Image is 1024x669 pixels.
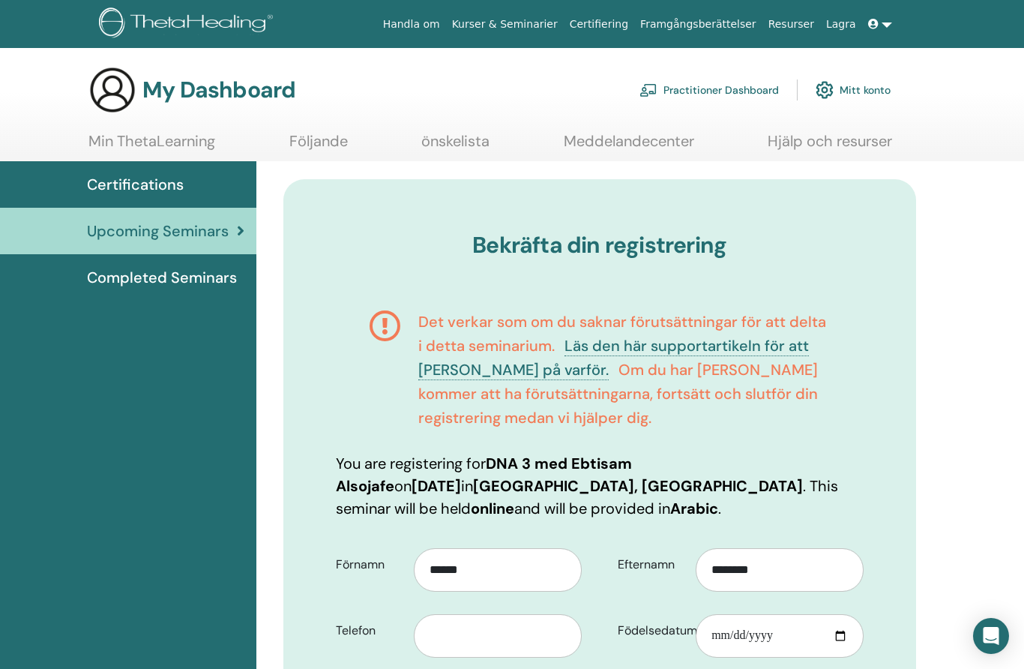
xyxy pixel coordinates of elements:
[606,550,696,579] label: Efternamn
[639,83,657,97] img: chalkboard-teacher.svg
[142,76,295,103] h3: My Dashboard
[421,132,490,161] a: önskelista
[446,10,564,38] a: Kurser & Seminarier
[564,132,694,161] a: Meddelandecenter
[768,132,892,161] a: Hjälp och resurser
[816,77,834,103] img: cog.svg
[606,616,696,645] label: Födelsedatum
[816,73,891,106] a: Mitt konto
[87,266,237,289] span: Completed Seminars
[418,336,809,380] a: Läs den här supportartikeln för att [PERSON_NAME] på varför.
[325,550,414,579] label: Förnamn
[87,173,184,196] span: Certifications
[336,452,864,520] p: You are registering for on in . This seminar will be held and will be provided in .
[762,10,820,38] a: Resurser
[377,10,446,38] a: Handla om
[325,616,414,645] label: Telefon
[564,10,634,38] a: Certifiering
[88,66,136,114] img: generic-user-icon.jpg
[670,499,718,518] b: Arabic
[471,499,514,518] b: online
[418,312,826,355] span: Det verkar som om du saknar förutsättningar för att delta i detta seminarium.
[88,132,215,161] a: Min ThetaLearning
[87,220,229,242] span: Upcoming Seminars
[473,476,803,496] b: [GEOGRAPHIC_DATA], [GEOGRAPHIC_DATA]
[336,232,864,259] h3: Bekräfta din registrering
[634,10,762,38] a: Framgångsberättelser
[99,7,278,41] img: logo.png
[639,73,779,106] a: Practitioner Dashboard
[973,618,1009,654] div: Open Intercom Messenger
[289,132,348,161] a: Följande
[412,476,461,496] b: [DATE]
[820,10,862,38] a: Lagra
[418,360,818,427] span: Om du har [PERSON_NAME] kommer att ha förutsättningarna, fortsätt och slutför din registrering me...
